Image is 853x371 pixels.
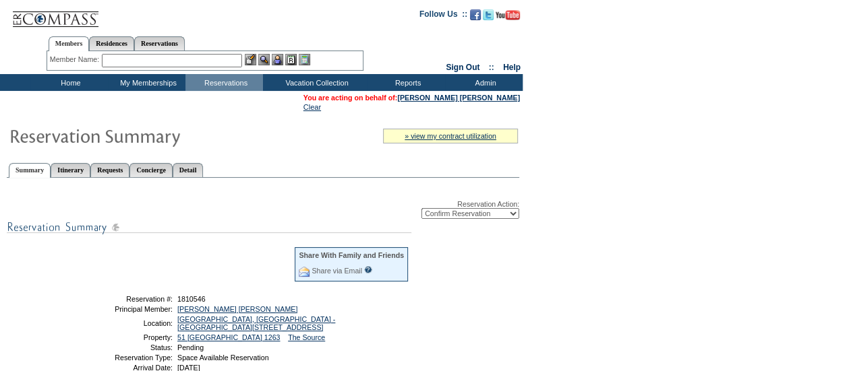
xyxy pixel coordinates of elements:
[76,333,173,341] td: Property:
[9,122,278,149] img: Reservaton Summary
[9,163,51,178] a: Summary
[496,10,520,20] img: Subscribe to our YouTube Channel
[7,219,411,236] img: subTtlResSummary.gif
[446,63,479,72] a: Sign Out
[76,305,173,313] td: Principal Member:
[76,343,173,351] td: Status:
[129,163,172,177] a: Concierge
[364,266,372,273] input: What is this?
[263,74,367,91] td: Vacation Collection
[50,54,102,65] div: Member Name:
[173,163,204,177] a: Detail
[299,251,404,259] div: Share With Family and Friends
[185,74,263,91] td: Reservations
[496,13,520,22] a: Subscribe to our YouTube Channel
[76,353,173,362] td: Reservation Type:
[312,267,362,275] a: Share via Email
[470,9,481,20] img: Become our fan on Facebook
[134,36,185,50] a: Reservations
[405,132,496,140] a: » view my contract utilization
[483,9,494,20] img: Follow us on Twitter
[299,54,310,65] img: b_calculator.gif
[272,54,283,65] img: Impersonate
[470,13,481,22] a: Become our fan on Facebook
[108,74,185,91] td: My Memberships
[288,333,325,341] a: The Source
[30,74,108,91] td: Home
[89,36,134,50] a: Residences
[258,54,270,65] img: View
[177,343,204,351] span: Pending
[177,353,268,362] span: Space Available Reservation
[177,315,335,331] a: [GEOGRAPHIC_DATA], [GEOGRAPHIC_DATA] - [GEOGRAPHIC_DATA][STREET_ADDRESS]
[303,94,520,102] span: You are acting on behalf of:
[177,333,280,341] a: 51 [GEOGRAPHIC_DATA] 1263
[76,295,173,303] td: Reservation #:
[483,13,494,22] a: Follow us on Twitter
[245,54,256,65] img: b_edit.gif
[489,63,494,72] span: ::
[51,163,90,177] a: Itinerary
[397,94,520,102] a: [PERSON_NAME] [PERSON_NAME]
[177,305,297,313] a: [PERSON_NAME] [PERSON_NAME]
[419,8,467,24] td: Follow Us ::
[303,103,321,111] a: Clear
[503,63,521,72] a: Help
[76,315,173,331] td: Location:
[49,36,90,51] a: Members
[7,200,519,219] div: Reservation Action:
[367,74,445,91] td: Reports
[177,295,206,303] span: 1810546
[445,74,523,91] td: Admin
[90,163,129,177] a: Requests
[285,54,297,65] img: Reservations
